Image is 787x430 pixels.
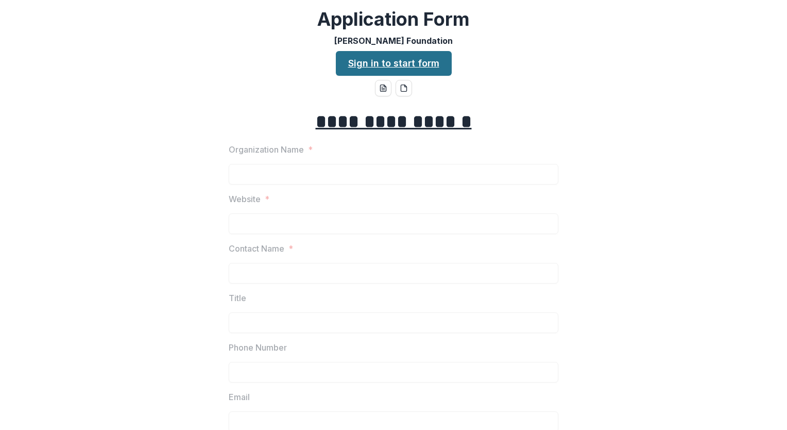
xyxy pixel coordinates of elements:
[229,143,304,156] p: Organization Name
[229,242,284,255] p: Contact Name
[229,341,287,354] p: Phone Number
[229,193,261,205] p: Website
[334,35,453,47] p: [PERSON_NAME] Foundation
[336,51,452,76] a: Sign in to start form
[375,80,391,96] button: word-download
[317,8,470,30] h2: Application Form
[229,391,250,403] p: Email
[229,292,246,304] p: Title
[396,80,412,96] button: pdf-download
